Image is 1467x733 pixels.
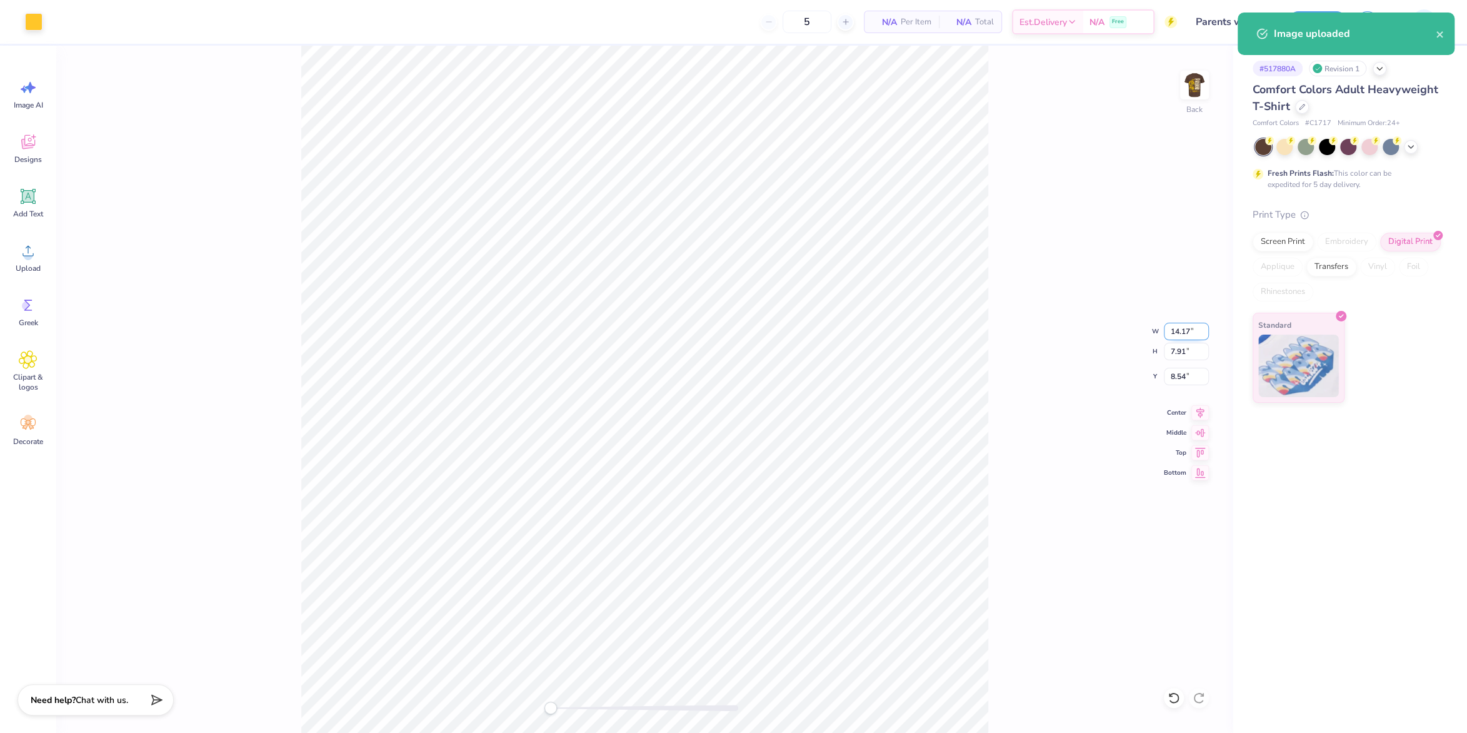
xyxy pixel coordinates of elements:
[975,16,994,29] span: Total
[1164,468,1186,478] span: Bottom
[1258,335,1339,397] img: Standard
[13,209,43,219] span: Add Text
[783,11,831,33] input: – –
[544,702,557,714] div: Accessibility label
[946,16,971,29] span: N/A
[1089,16,1104,29] span: N/A
[1274,26,1436,41] div: Image uploaded
[1411,9,1436,34] img: Edgardo Jr
[1253,233,1313,251] div: Screen Print
[1253,283,1313,301] div: Rhinestones
[14,154,42,164] span: Designs
[1253,258,1303,276] div: Applique
[14,100,43,110] span: Image AI
[31,694,76,706] strong: Need help?
[1380,233,1441,251] div: Digital Print
[1436,26,1444,41] button: close
[1305,118,1331,129] span: # C1717
[1182,73,1207,98] img: Back
[1338,118,1400,129] span: Minimum Order: 24 +
[1164,408,1186,418] span: Center
[1164,448,1186,458] span: Top
[19,318,38,328] span: Greek
[1253,61,1303,76] div: # 517880A
[1360,258,1395,276] div: Vinyl
[13,437,43,447] span: Decorate
[1164,428,1186,438] span: Middle
[1253,208,1442,222] div: Print Type
[1306,258,1356,276] div: Transfers
[1268,168,1334,178] strong: Fresh Prints Flash:
[872,16,897,29] span: N/A
[76,694,128,706] span: Chat with us.
[1268,168,1421,190] div: This color can be expedited for 5 day delivery.
[901,16,931,29] span: Per Item
[1186,104,1203,115] div: Back
[1253,118,1299,129] span: Comfort Colors
[8,372,49,392] span: Clipart & logos
[1258,318,1291,331] span: Standard
[16,263,41,273] span: Upload
[1253,82,1438,114] span: Comfort Colors Adult Heavyweight T-Shirt
[1186,9,1278,34] input: Untitled Design
[1309,61,1366,76] div: Revision 1
[1399,258,1428,276] div: Foil
[1019,16,1067,29] span: Est. Delivery
[1112,18,1124,26] span: Free
[1394,9,1442,34] a: EJ
[1317,233,1376,251] div: Embroidery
